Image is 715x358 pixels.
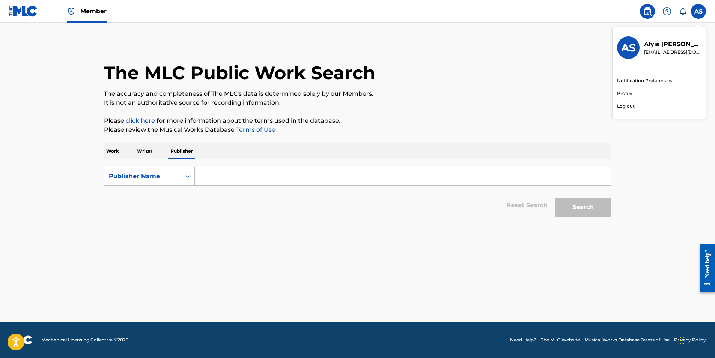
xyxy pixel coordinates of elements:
div: User Menu [691,4,706,19]
img: logo [9,335,32,344]
p: Please for more information about the terms used in the database. [104,116,611,125]
form: Search Form [104,167,611,220]
p: Writer [135,143,155,159]
h1: The MLC Public Work Search [104,62,375,84]
a: Need Help? [510,337,536,343]
p: Work [104,143,121,159]
a: Profile [617,90,632,97]
a: Privacy Policy [674,337,706,343]
iframe: Chat Widget [677,322,715,358]
img: Top Rightsholder [67,7,76,16]
a: Public Search [640,4,655,19]
p: The accuracy and completeness of The MLC's data is determined solely by our Members. [104,89,611,98]
a: click here [126,117,155,124]
p: familyfirstrecords1@gmail.com [644,49,701,56]
h3: AS [621,41,636,54]
p: Publisher [168,143,195,159]
a: Notification Preferences [617,77,672,84]
a: The MLC Website [541,337,580,343]
img: help [662,7,671,16]
img: search [643,7,652,16]
p: It is not an authoritative source for recording information. [104,98,611,107]
div: Help [659,4,674,19]
img: MLC Logo [9,6,38,17]
div: Publisher Name [109,172,176,181]
p: Alyis Sledge [644,40,701,49]
span: Member [80,7,107,15]
div: Notifications [679,8,686,15]
div: Drag [680,329,684,352]
a: Musical Works Database Terms of Use [584,337,670,343]
span: Mechanical Licensing Collective © 2025 [41,337,128,343]
p: Log out [617,103,635,110]
iframe: Resource Center [694,238,715,298]
a: Terms of Use [235,126,275,133]
p: Please review the Musical Works Database [104,125,611,134]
